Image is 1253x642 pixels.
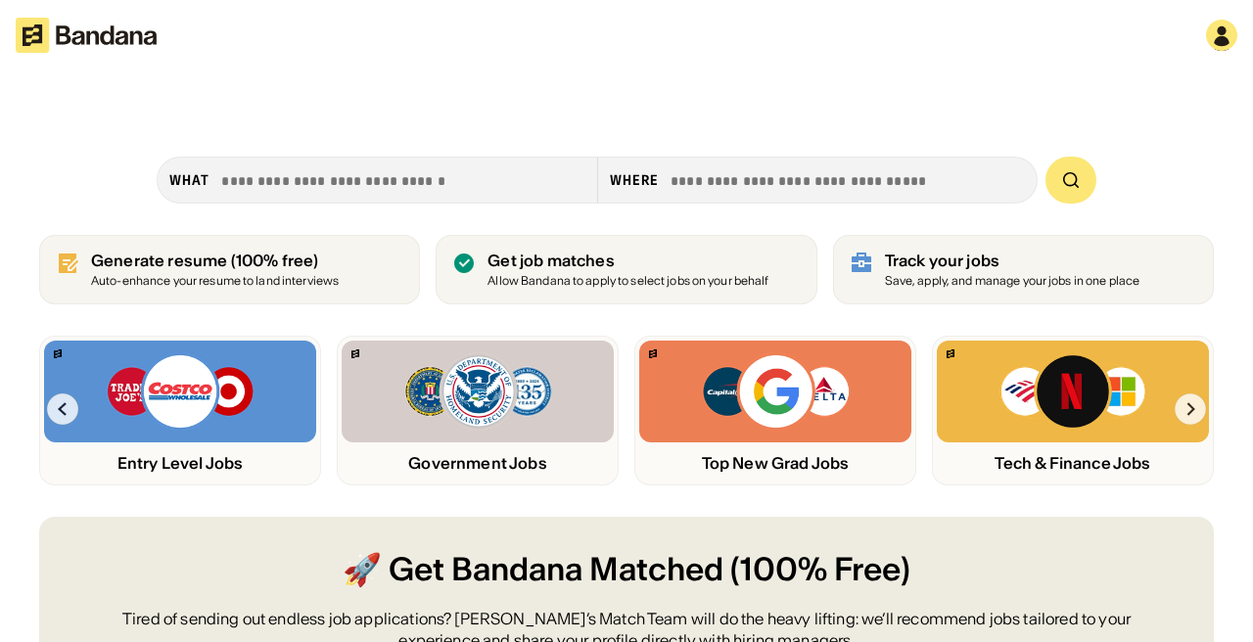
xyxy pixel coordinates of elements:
[403,352,552,431] img: FBI, DHS, MWRD logos
[91,252,339,270] div: Generate resume
[1175,393,1206,425] img: Right Arrow
[54,349,62,358] img: Bandana logo
[16,18,157,53] img: Bandana logotype
[639,454,911,473] div: Top New Grad Jobs
[342,454,614,473] div: Government Jobs
[487,275,768,288] div: Allow Bandana to apply to select jobs on your behalf
[932,336,1214,485] a: Bandana logoBank of America, Netflix, Microsoft logosTech & Finance Jobs
[343,548,723,592] span: 🚀 Get Bandana Matched
[947,349,954,358] img: Bandana logo
[337,336,619,485] a: Bandana logoFBI, DHS, MWRD logosGovernment Jobs
[44,454,316,473] div: Entry Level Jobs
[885,252,1140,270] div: Track your jobs
[487,252,768,270] div: Get job matches
[231,251,319,270] span: (100% free)
[39,235,420,304] a: Generate resume (100% free)Auto-enhance your resume to land interviews
[610,171,660,189] div: Where
[47,393,78,425] img: Left Arrow
[351,349,359,358] img: Bandana logo
[436,235,816,304] a: Get job matches Allow Bandana to apply to select jobs on your behalf
[634,336,916,485] a: Bandana logoCapital One, Google, Delta logosTop New Grad Jobs
[39,336,321,485] a: Bandana logoTrader Joe’s, Costco, Target logosEntry Level Jobs
[833,235,1214,304] a: Track your jobs Save, apply, and manage your jobs in one place
[937,454,1209,473] div: Tech & Finance Jobs
[106,352,255,431] img: Trader Joe’s, Costco, Target logos
[885,275,1140,288] div: Save, apply, and manage your jobs in one place
[649,349,657,358] img: Bandana logo
[91,275,339,288] div: Auto-enhance your resume to land interviews
[169,171,209,189] div: what
[730,548,910,592] span: (100% Free)
[701,352,850,431] img: Capital One, Google, Delta logos
[999,352,1147,431] img: Bank of America, Netflix, Microsoft logos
